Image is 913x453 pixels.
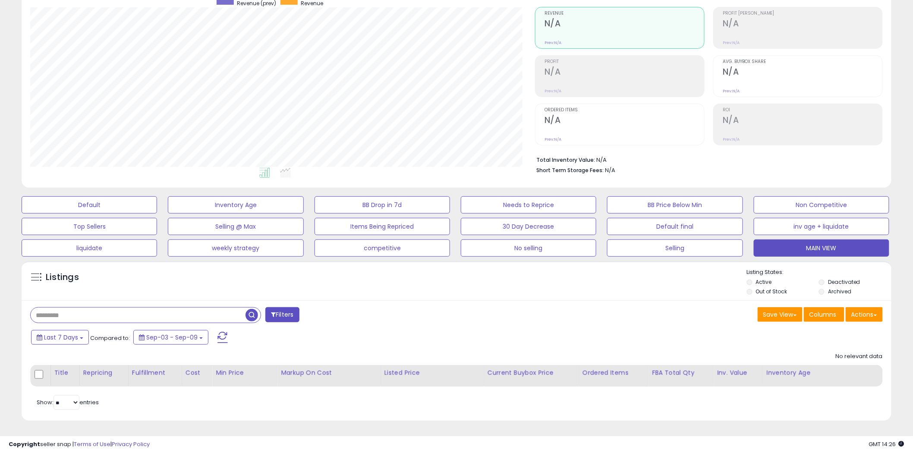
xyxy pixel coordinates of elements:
button: Non Competitive [754,196,889,214]
span: Profit [PERSON_NAME] [723,11,882,16]
button: Default [22,196,157,214]
div: Title [54,368,76,377]
a: Privacy Policy [112,440,150,448]
h2: N/A [723,115,882,127]
h2: N/A [723,19,882,30]
small: Prev: N/A [723,88,740,94]
li: N/A [536,154,876,164]
strong: Copyright [9,440,40,448]
button: BB Drop in 7d [315,196,450,214]
small: Prev: N/A [723,137,740,142]
button: liquidate [22,239,157,257]
div: Inventory Age [767,368,879,377]
button: Top Sellers [22,218,157,235]
div: Inv. value [717,368,759,377]
button: weekly strategy [168,239,303,257]
button: 30 Day Decrease [461,218,596,235]
th: The percentage added to the cost of goods (COGS) that forms the calculator for Min & Max prices. [277,365,381,387]
div: Fulfillment [132,368,178,377]
button: Columns [804,307,844,322]
a: Terms of Use [74,440,110,448]
h2: N/A [545,115,704,127]
span: N/A [605,166,615,174]
span: Avg. Buybox Share [723,60,882,64]
button: MAIN VIEW [754,239,889,257]
button: Last 7 Days [31,330,89,345]
label: Out of Stock [756,288,787,295]
div: Markup on Cost [281,368,377,377]
button: Save View [758,307,803,322]
button: inv age + liquidate [754,218,889,235]
span: Last 7 Days [44,333,78,342]
small: Prev: N/A [545,88,561,94]
h5: Listings [46,271,79,283]
small: Prev: N/A [545,137,561,142]
button: BB Price Below Min [607,196,743,214]
button: competitive [315,239,450,257]
span: Revenue [545,11,704,16]
button: Default final [607,218,743,235]
span: Profit [545,60,704,64]
div: Cost [186,368,208,377]
span: 2025-09-17 14:26 GMT [869,440,904,448]
b: Total Inventory Value: [536,156,595,164]
label: Active [756,278,772,286]
h2: N/A [545,67,704,79]
span: Compared to: [90,334,130,342]
button: Selling [607,239,743,257]
span: Ordered Items [545,108,704,113]
button: Items Being Repriced [315,218,450,235]
div: Ordered Items [582,368,645,377]
span: Sep-03 - Sep-09 [146,333,198,342]
label: Archived [828,288,851,295]
div: No relevant data [836,352,883,361]
button: Inventory Age [168,196,303,214]
div: Repricing [83,368,125,377]
button: Selling @ Max [168,218,303,235]
div: Current Buybox Price [488,368,575,377]
small: Prev: N/A [723,40,740,45]
span: Show: entries [37,398,99,406]
small: Prev: N/A [545,40,561,45]
label: Deactivated [828,278,860,286]
div: Listed Price [384,368,480,377]
b: Short Term Storage Fees: [536,167,604,174]
span: ROI [723,108,882,113]
h2: N/A [545,19,704,30]
div: FBA Total Qty [652,368,710,377]
div: Min Price [216,368,274,377]
span: Columns [809,310,837,319]
button: No selling [461,239,596,257]
h2: N/A [723,67,882,79]
p: Listing States: [747,268,891,277]
button: Actions [846,307,883,322]
button: Needs to Reprice [461,196,596,214]
button: Filters [265,307,299,322]
div: seller snap | | [9,440,150,449]
button: Sep-03 - Sep-09 [133,330,208,345]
